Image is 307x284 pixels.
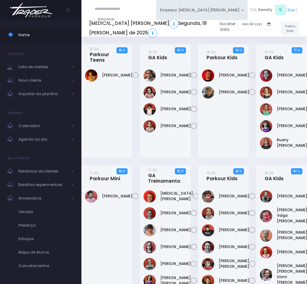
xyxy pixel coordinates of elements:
[160,244,191,250] a: [PERSON_NAME]
[219,72,249,78] a: [PERSON_NAME]
[219,244,249,250] a: [PERSON_NAME]
[160,106,191,112] a: [PERSON_NAME]
[8,152,30,165] h4: Relatórios
[18,194,68,202] span: Aniversários
[18,208,74,216] span: Vendas
[207,49,238,60] a: 16:30Parkour Kids
[160,261,191,266] a: [PERSON_NAME]
[90,170,120,181] a: 17:30Parkour Mini
[202,241,214,253] img: Manuela Soggio
[121,169,125,173] small: / 10
[265,49,284,60] a: 16:30GA Kids
[18,248,74,256] span: Mapa de Alunos
[219,89,249,95] a: [PERSON_NAME]
[95,15,117,24] a: Adicionar
[148,49,167,60] a: 15:30GA Kids
[293,169,296,173] strong: 4
[119,169,121,173] strong: 9
[18,262,74,270] span: Cancelamentos
[177,48,179,53] strong: 6
[144,103,156,115] img: Manuella Velloso Beio
[144,86,156,99] img: Liz Stetz Tavernaro Torres
[144,120,156,132] img: Niara Belisário Cruz
[18,181,68,189] span: Relatório experimentais
[89,17,275,39] div: Escolher data:
[144,69,156,82] img: Chiara Marques Fantin
[18,135,68,143] span: Agenda do dia
[148,29,157,38] a: ❯
[260,86,272,99] img: Isabella Yamaguchi
[219,210,249,216] a: [PERSON_NAME]
[275,5,286,15] span: S
[144,224,156,236] img: Julia Bergo Costruba
[8,48,24,60] h4: Clientes
[160,227,191,233] a: [PERSON_NAME]
[202,86,214,99] img: Pedro Henrique Negrão Tateishi
[265,170,274,176] small: 18:30
[236,169,238,173] strong: 6
[90,170,99,176] small: 17:30
[160,123,191,129] a: [PERSON_NAME]
[202,69,214,82] img: Artur Vernaglia Bagatin
[179,49,183,52] small: / 10
[260,120,272,132] img: Lorena Alexsandra Souza
[238,49,242,52] small: / 13
[18,122,68,130] span: Calendário
[258,7,272,13] span: Kemilly
[202,190,214,203] img: Ali Abd Ali
[102,72,132,78] a: [PERSON_NAME]
[265,49,274,55] small: 16:30
[265,170,284,181] a: 18:30GA Kids
[238,169,242,173] small: / 13
[281,21,299,35] a: Treino livre
[179,169,183,173] small: / 12
[144,207,156,220] img: Clara Venegas
[121,49,125,52] small: / 10
[148,167,180,184] a: 17:30GA Treinamento
[296,49,300,52] small: / 12
[90,46,99,52] small: 15:30
[219,258,249,269] a: [PERSON_NAME] [PERSON_NAME]
[18,76,68,84] span: Novo cliente
[18,31,74,39] span: Home
[144,190,156,203] img: Allegra Montanari Ferreira
[160,72,191,78] a: [PERSON_NAME]
[102,193,132,199] a: [PERSON_NAME]
[144,241,156,253] img: Luiza Lima Marinelli
[260,246,272,259] img: Liz Valotto
[160,89,191,95] a: [PERSON_NAME]
[85,190,97,203] img: Dante Custodio Vizzotto
[260,190,272,203] img: Gabriela Gyurkovits
[89,19,215,37] h5: [MEDICAL_DATA] [PERSON_NAME] Segunda, 18 [PERSON_NAME] de 2025
[85,69,97,82] img: Arthur Dias
[219,227,249,233] a: [PERSON_NAME]
[119,48,121,53] strong: 9
[260,69,272,82] img: Gabriela Jordão Izumida
[18,235,74,243] span: Estoque
[144,258,156,270] img: Maite Magri Loureiro
[202,224,214,236] img: Lorenzo Bortoletto de Alencar
[169,19,178,28] a: ❮
[260,103,272,115] img: Larissa Yamaguchi
[202,258,214,270] img: Mário José Tchakerian Net
[160,210,191,216] a: [PERSON_NAME]
[8,107,23,119] h4: Agenda
[207,170,216,176] small: 18:30
[250,7,257,13] span: Olá,
[219,278,249,283] a: [PERSON_NAME]
[18,90,68,98] span: Importar da planilha
[260,210,272,222] img: Isabela Maximiano Valga Neves
[260,269,272,281] img: Maria Cecília Utimi de Sousa
[18,63,68,71] span: Lista de clientes
[288,7,295,13] a: Sair
[294,48,296,53] strong: 7
[235,48,238,53] strong: 11
[260,137,272,149] img: Ruany Liz Franco Delgado
[248,4,299,16] div: [ ]
[18,167,68,175] span: Relatórios de clientes
[148,167,157,173] small: 17:30
[18,221,74,229] span: Presença
[260,229,272,242] img: Laura Alycia Ventura de Souza
[177,169,179,173] strong: 5
[296,169,300,173] small: / 14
